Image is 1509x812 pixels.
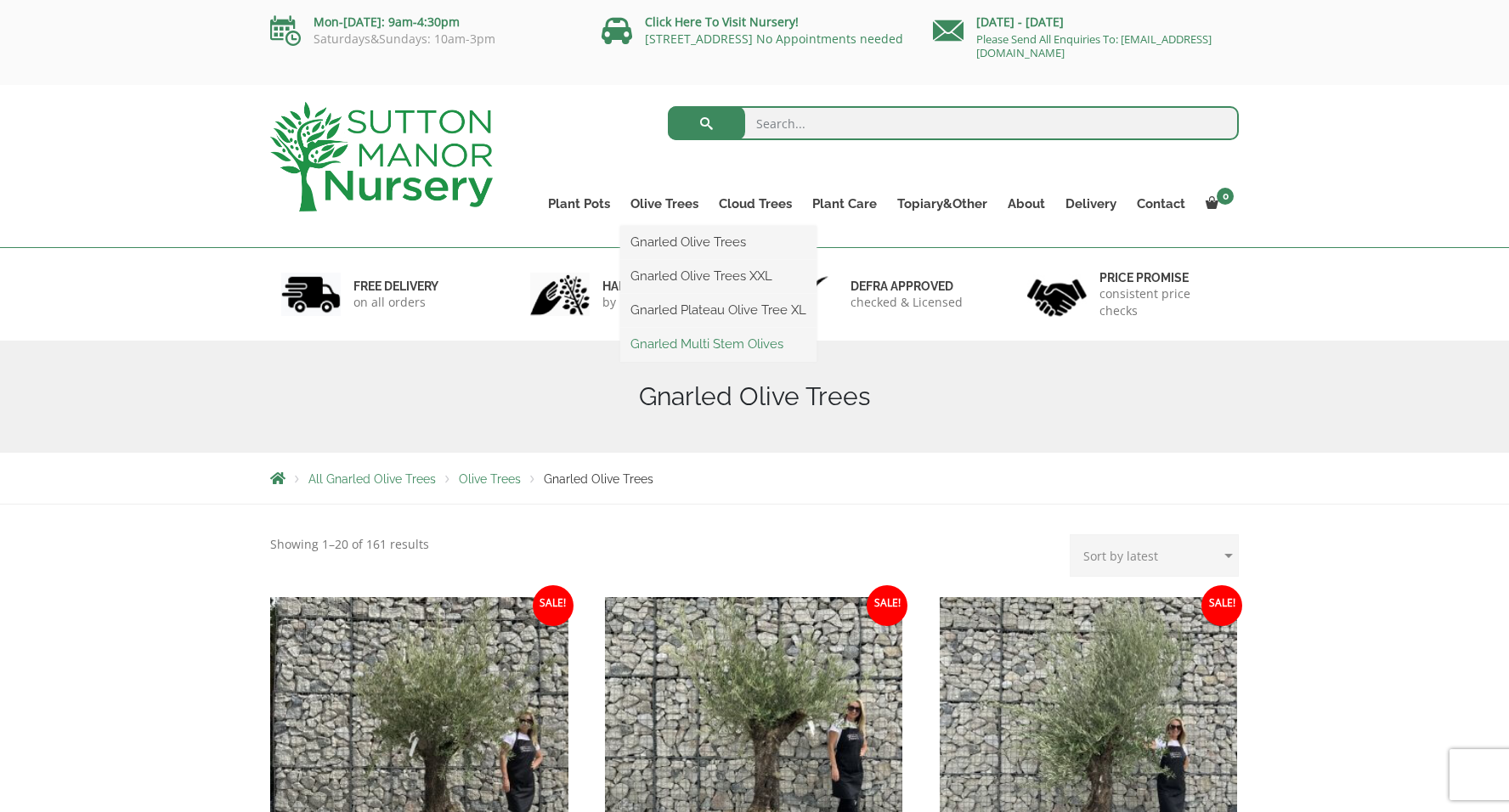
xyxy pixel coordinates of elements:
[620,263,817,289] a: Gnarled Olive Trees XXL
[867,585,907,626] span: Sale!
[887,192,998,216] a: Topiary&Other
[851,294,963,311] p: checked & Licensed
[308,472,436,486] a: All Gnarled Olive Trees
[802,192,887,216] a: Plant Care
[645,14,799,30] a: Click Here To Visit Nursery!
[1027,268,1087,320] img: 4.jpg
[620,331,817,357] a: Gnarled Multi Stem Olives
[1055,192,1127,216] a: Delivery
[1201,585,1242,626] span: Sale!
[1195,192,1239,216] a: 0
[270,381,1239,412] h1: Gnarled Olive Trees
[976,31,1212,60] a: Please Send All Enquiries To: [EMAIL_ADDRESS][DOMAIN_NAME]
[353,279,438,294] h6: FREE DELIVERY
[533,585,574,626] span: Sale!
[998,192,1055,216] a: About
[1099,270,1229,285] h6: Price promise
[530,273,590,316] img: 2.jpg
[353,294,438,311] p: on all orders
[1099,285,1229,319] p: consistent price checks
[270,534,429,555] p: Showing 1–20 of 161 results
[933,12,1239,32] p: [DATE] - [DATE]
[270,102,493,211] img: logo
[851,279,963,294] h6: Defra approved
[668,106,1240,140] input: Search...
[538,192,620,216] a: Plant Pots
[620,229,817,255] a: Gnarled Olive Trees
[1070,534,1239,577] select: Shop order
[270,12,576,32] p: Mon-[DATE]: 9am-4:30pm
[1127,192,1195,216] a: Contact
[602,279,696,294] h6: hand picked
[270,32,576,46] p: Saturdays&Sundays: 10am-3pm
[459,472,521,486] a: Olive Trees
[281,273,341,316] img: 1.jpg
[620,297,817,323] a: Gnarled Plateau Olive Tree XL
[602,294,696,311] p: by professionals
[709,192,802,216] a: Cloud Trees
[544,472,653,486] span: Gnarled Olive Trees
[270,471,1239,485] nav: Breadcrumbs
[620,192,709,216] a: Olive Trees
[645,31,903,47] a: [STREET_ADDRESS] No Appointments needed
[1217,188,1234,205] span: 0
